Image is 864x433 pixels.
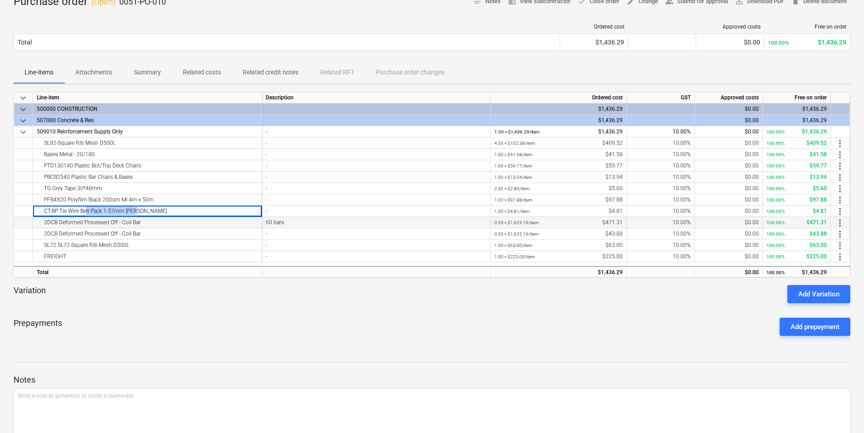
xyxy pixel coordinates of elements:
[494,220,539,225] small: 0.29 × $1,625.19 / item
[835,251,845,262] span: more_vert
[698,267,759,278] div: $0.00
[266,138,487,149] div: -
[494,243,532,248] small: 1.00 × $63.00 / item
[18,127,29,138] span: keyboard_arrow_down
[494,138,623,149] div: $409.52
[266,183,487,194] div: -
[766,220,785,225] small: 100.00%
[627,240,695,251] div: 10.00%
[494,183,623,194] div: $5.60
[494,172,623,183] div: $13.94
[14,374,850,385] p: Notes
[695,92,763,103] div: Approved costs
[37,160,258,171] div: PTD130140 Plastic Bot/Top Deck Chairs
[37,240,258,251] div: SL72 SL72-Square Rib Mesh D500L
[494,251,623,262] div: $225.00
[494,152,532,157] small: 1.00 × $41.58 / item
[768,39,789,46] small: 100.00%
[698,183,759,194] div: $0.00
[766,115,827,126] div: $1,436.29
[18,39,32,46] div: Total
[37,228,258,239] div: 2DCB Deformed Processed Off - Coil Bar
[37,194,258,205] div: PFB4X20 Polyfilm Black 200um MI 4m x 50m
[766,172,827,183] div: $13.94
[698,149,759,160] div: $0.00
[835,161,845,172] span: more_vert
[835,217,845,228] span: more_vert
[262,92,491,103] div: Description
[494,231,539,236] small: 0.03 × $1,625.19 / item
[564,39,624,46] div: $1,436.29
[627,149,695,160] div: 10.00%
[819,389,864,433] iframe: Chat Widget
[627,126,695,138] div: 10.00%
[798,288,840,300] div: Add Variation
[766,129,785,134] small: 100.00%
[835,195,845,206] span: more_vert
[766,175,785,180] small: 100.00%
[494,115,623,126] div: $1,436.29
[698,240,759,251] div: $0.00
[494,209,530,214] small: 1.00 × $4.81 / item
[766,141,785,146] small: 100.00%
[627,92,695,103] div: GST
[494,103,623,115] div: $1,436.29
[835,183,845,194] span: more_vert
[835,206,845,217] span: more_vert
[494,160,623,172] div: $59.77
[33,266,262,277] div: Total
[766,206,827,217] div: $4.81
[494,254,535,259] small: 1.00 × $225.00 / item
[835,138,845,149] span: more_vert
[37,206,258,216] div: CT-BP Tie Wire Belt Pack 1.57mm Ann
[766,152,785,157] small: 100.00%
[627,228,695,240] div: 10.00%
[698,206,759,217] div: $0.00
[494,240,623,251] div: $63.00
[780,318,850,336] button: Add prepayment
[491,92,627,103] div: Ordered cost
[37,172,258,182] div: PBCB2540 Plastic Bar Chairs & Bases
[627,138,695,149] div: 10.00%
[266,240,487,251] div: -
[698,138,759,149] div: $0.00
[766,183,827,194] div: $5.60
[766,149,827,160] div: $41.58
[494,126,623,138] div: $1,436.29
[266,206,487,217] div: -
[37,217,258,228] div: 2DCB Deformed Processed Off - Coil Bar
[266,160,487,172] div: -
[24,68,54,77] p: Line-items
[183,68,221,77] p: Related costs
[627,217,695,228] div: 10.00%
[766,254,785,259] small: 100.00%
[766,228,827,240] div: $43.88
[763,92,831,103] div: Free on order
[494,228,623,240] div: $43.88
[700,24,761,30] div: Approved costs
[791,321,840,333] div: Add prepayment
[266,217,487,228] div: 60 bars
[627,172,695,183] div: 10.00%
[698,251,759,262] div: $0.00
[766,103,827,115] div: $1,436.29
[494,206,623,217] div: $4.81
[494,197,532,202] small: 1.00 × $97.88 / item
[627,194,695,206] div: 10.00%
[18,93,29,103] span: keyboard_arrow_down
[14,318,62,336] p: Prepayments
[494,129,540,134] small: 1.00 × $1,436.29 / item
[266,194,487,206] div: -
[627,183,695,194] div: 10.00%
[766,217,827,228] div: $471.31
[564,24,625,30] div: Ordered cost
[243,68,298,77] p: Related credit notes
[37,251,258,262] div: FREIGHT
[266,126,487,138] div: -
[698,160,759,172] div: $0.00
[494,186,530,191] small: 2.00 × $2.80 / item
[698,228,759,240] div: $0.00
[768,24,847,30] div: Free on order
[766,160,827,172] div: $59.77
